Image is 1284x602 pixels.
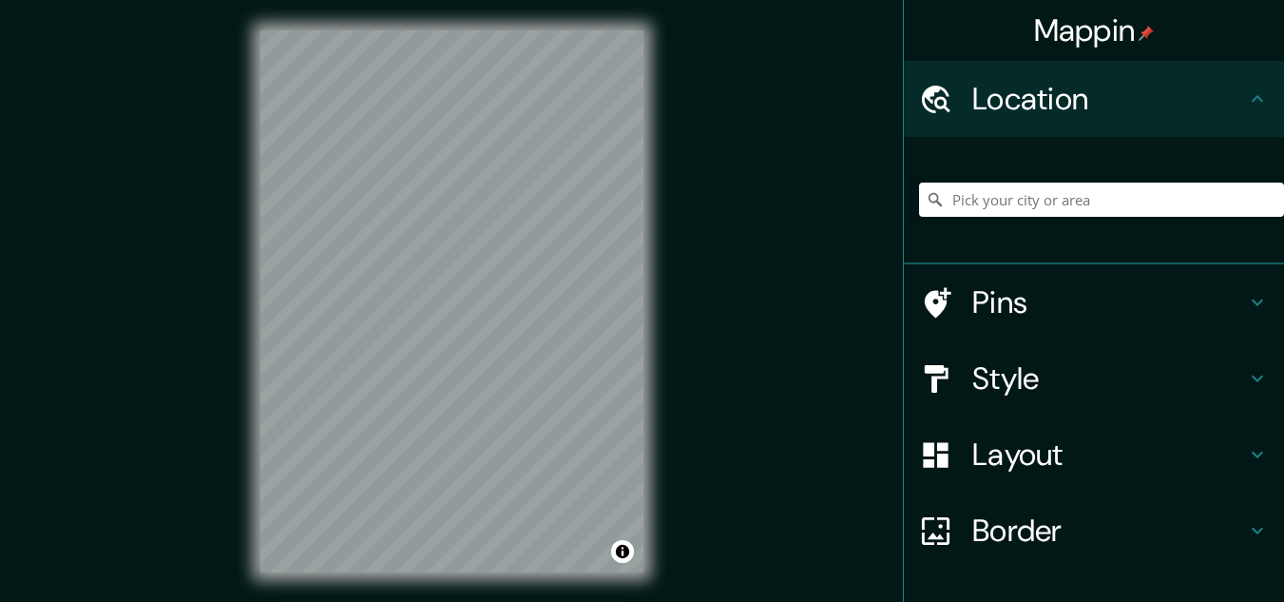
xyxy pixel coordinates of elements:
[904,493,1284,569] div: Border
[1139,26,1154,41] img: pin-icon.png
[972,512,1246,550] h4: Border
[972,359,1246,398] h4: Style
[611,540,634,563] button: Toggle attribution
[919,183,1284,217] input: Pick your city or area
[904,340,1284,417] div: Style
[904,264,1284,340] div: Pins
[260,30,643,573] canvas: Map
[1034,11,1155,49] h4: Mappin
[904,417,1284,493] div: Layout
[972,80,1246,118] h4: Location
[972,436,1246,474] h4: Layout
[972,283,1246,321] h4: Pins
[904,61,1284,137] div: Location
